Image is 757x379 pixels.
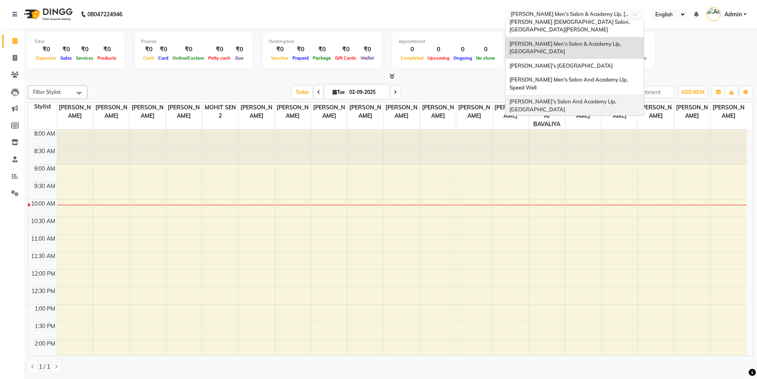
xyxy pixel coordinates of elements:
div: 2:00 PM [33,340,57,348]
span: Petty cash [206,55,232,61]
div: 0 [474,45,497,54]
div: ₹0 [34,45,58,54]
span: Upcoming [426,55,451,61]
span: 1 / 1 [39,363,50,371]
div: ₹0 [141,45,156,54]
span: Tue [331,89,347,95]
div: 1:30 PM [33,322,57,330]
div: 12:00 PM [30,270,57,278]
ng-dropdown-panel: Options list [505,19,644,116]
span: Cash [141,55,156,61]
span: [PERSON_NAME] [711,103,747,121]
div: 8:00 AM [33,130,57,138]
span: Today [292,86,312,98]
span: Gift Cards [333,55,358,61]
span: Ongoing [451,55,474,61]
div: 12:30 PM [30,287,57,295]
button: ADD NEW [679,87,707,98]
span: [PERSON_NAME] Men's Salon & Academy Llp, [GEOGRAPHIC_DATA] [509,41,622,55]
div: ₹0 [290,45,311,54]
span: [PERSON_NAME] [238,103,274,121]
div: Finance [141,38,246,45]
span: [PERSON_NAME] [311,103,347,121]
div: 0 [426,45,451,54]
span: Expenses [34,55,58,61]
span: [PERSON_NAME]'s [GEOGRAPHIC_DATA] [509,62,613,69]
div: 9:30 AM [33,182,57,190]
input: 2025-09-02 [347,86,387,98]
span: [PERSON_NAME] [638,103,674,121]
div: ₹0 [232,45,246,54]
div: ₹0 [358,45,376,54]
div: ₹0 [269,45,290,54]
div: 1:00 PM [33,305,57,313]
span: Prepaid [290,55,311,61]
div: ₹0 [95,45,118,54]
span: [PERSON_NAME] [384,103,420,121]
div: Redemption [269,38,376,45]
span: [PERSON_NAME] [93,103,129,121]
div: Stylist [28,103,57,111]
span: [PERSON_NAME] [347,103,383,121]
span: Package [311,55,333,61]
span: [PERSON_NAME] [275,103,311,121]
span: [PERSON_NAME] [674,103,710,121]
div: 9:00 AM [33,165,57,173]
span: Online/Custom [170,55,206,61]
span: No show [474,55,497,61]
span: [PERSON_NAME] [493,103,529,121]
div: 0 [399,45,426,54]
span: Card [156,55,170,61]
span: Admin [724,10,742,19]
span: Due [233,55,246,61]
div: 11:00 AM [29,235,57,243]
span: Products [95,55,118,61]
span: Filter Stylist [33,89,61,95]
span: ADD NEW [681,89,705,95]
div: 11:30 AM [29,252,57,260]
span: Voucher [269,55,290,61]
div: 10:30 AM [29,217,57,225]
span: Completed [399,55,426,61]
span: Wallet [358,55,376,61]
div: ₹0 [58,45,74,54]
div: ₹0 [311,45,333,54]
div: ₹0 [74,45,95,54]
div: Total [34,38,118,45]
div: 10:00 AM [29,200,57,208]
img: Admin [707,7,720,21]
span: [PERSON_NAME] [57,103,93,121]
div: Appointment [399,38,497,45]
span: [PERSON_NAME] Men's Salon And Academy Llp, Speed Well [509,76,629,91]
span: SANDIPBHAI BAVALIYA [529,103,565,129]
span: [PERSON_NAME]'s Salon And Academy Llp, [GEOGRAPHIC_DATA] [509,98,618,113]
div: ₹0 [206,45,232,54]
span: [PERSON_NAME] [130,103,165,121]
div: ₹0 [156,45,170,54]
span: Sales [58,55,74,61]
span: [PERSON_NAME] [420,103,456,121]
div: ₹0 [170,45,206,54]
div: 8:30 AM [33,147,57,155]
b: 08047224946 [87,3,122,25]
span: [PERSON_NAME] [166,103,202,121]
div: 0 [451,45,474,54]
img: logo [20,3,75,25]
span: Services [74,55,95,61]
div: ₹0 [333,45,358,54]
span: MOHIT SEN 2 [202,103,238,121]
span: [PERSON_NAME] [456,103,492,121]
